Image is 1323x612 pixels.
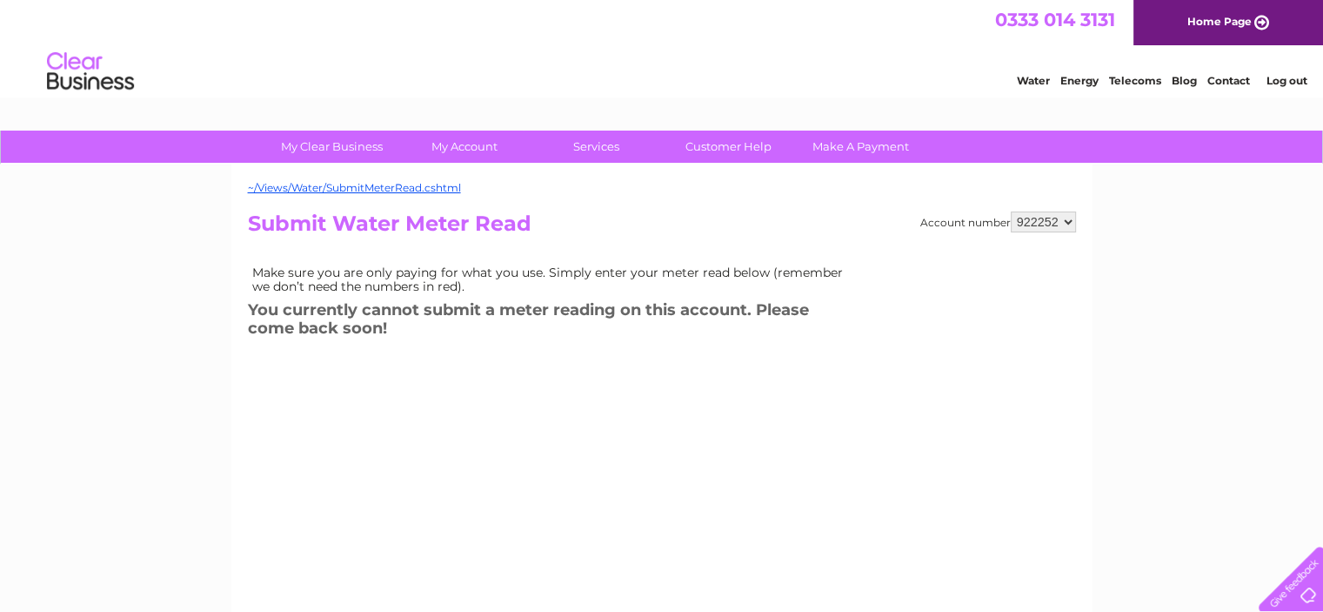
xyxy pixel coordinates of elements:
[920,212,1076,232] div: Account number
[392,131,536,163] a: My Account
[995,9,1115,30] a: 0333 014 3131
[248,261,857,298] td: Make sure you are only paying for what you use. Simply enter your meter read below (remember we d...
[1060,74,1099,87] a: Energy
[1266,74,1306,87] a: Log out
[525,131,668,163] a: Services
[1207,74,1250,87] a: Contact
[1172,74,1197,87] a: Blog
[1109,74,1161,87] a: Telecoms
[248,181,461,194] a: ~/Views/Water/SubmitMeterRead.cshtml
[789,131,932,163] a: Make A Payment
[657,131,800,163] a: Customer Help
[46,45,135,98] img: logo.png
[260,131,404,163] a: My Clear Business
[248,298,857,346] h3: You currently cannot submit a meter reading on this account. Please come back soon!
[248,212,1076,245] h2: Submit Water Meter Read
[1017,74,1050,87] a: Water
[251,10,1073,84] div: Clear Business is a trading name of Verastar Limited (registered in [GEOGRAPHIC_DATA] No. 3667643...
